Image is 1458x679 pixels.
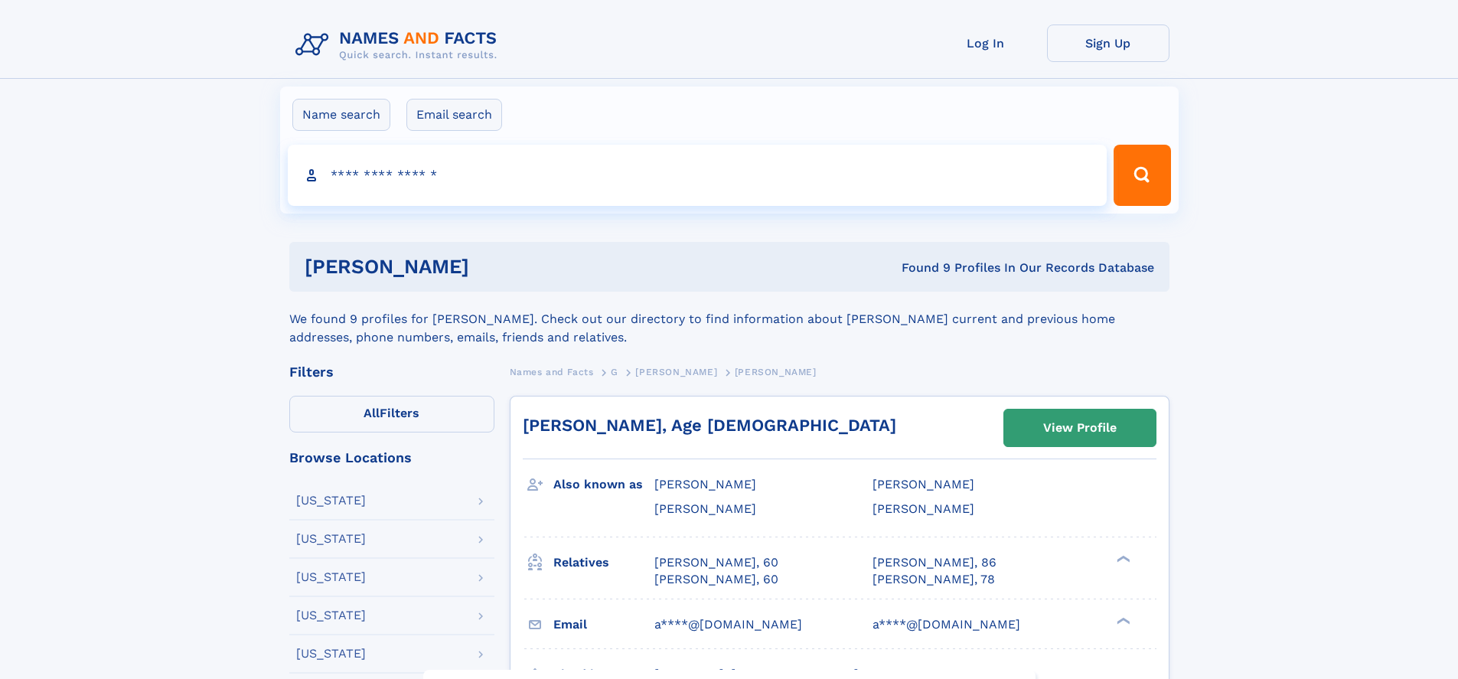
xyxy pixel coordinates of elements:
[296,609,366,622] div: [US_STATE]
[654,477,756,491] span: [PERSON_NAME]
[296,533,366,545] div: [US_STATE]
[654,571,778,588] a: [PERSON_NAME], 60
[654,501,756,516] span: [PERSON_NAME]
[635,367,717,377] span: [PERSON_NAME]
[305,257,686,276] h1: [PERSON_NAME]
[735,367,817,377] span: [PERSON_NAME]
[296,648,366,660] div: [US_STATE]
[1113,615,1131,625] div: ❯
[1047,24,1169,62] a: Sign Up
[553,472,654,498] h3: Also known as
[1043,410,1117,446] div: View Profile
[635,362,717,381] a: [PERSON_NAME]
[685,260,1154,276] div: Found 9 Profiles In Our Records Database
[1113,553,1131,563] div: ❯
[292,99,390,131] label: Name search
[1114,145,1170,206] button: Search Button
[288,145,1107,206] input: search input
[925,24,1047,62] a: Log In
[364,406,380,420] span: All
[553,550,654,576] h3: Relatives
[611,362,618,381] a: G
[654,554,778,571] a: [PERSON_NAME], 60
[1004,410,1156,446] a: View Profile
[296,495,366,507] div: [US_STATE]
[289,24,510,66] img: Logo Names and Facts
[289,365,494,379] div: Filters
[873,477,974,491] span: [PERSON_NAME]
[406,99,502,131] label: Email search
[873,501,974,516] span: [PERSON_NAME]
[873,554,996,571] a: [PERSON_NAME], 86
[553,612,654,638] h3: Email
[523,416,896,435] a: [PERSON_NAME], Age [DEMOGRAPHIC_DATA]
[289,396,494,433] label: Filters
[289,292,1169,347] div: We found 9 profiles for [PERSON_NAME]. Check out our directory to find information about [PERSON_...
[510,362,594,381] a: Names and Facts
[296,571,366,583] div: [US_STATE]
[611,367,618,377] span: G
[873,571,995,588] a: [PERSON_NAME], 78
[289,451,494,465] div: Browse Locations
